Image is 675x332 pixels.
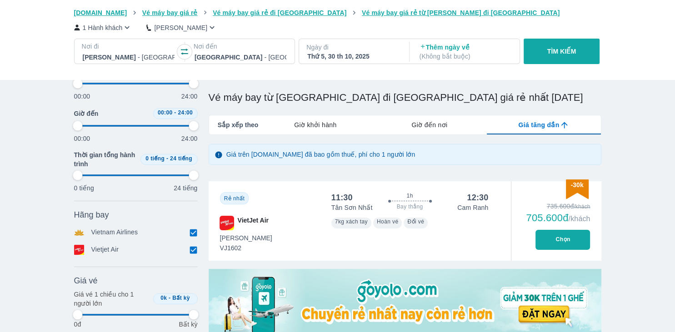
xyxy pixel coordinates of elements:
p: Vietjet Air [91,245,119,255]
span: Giờ đến [74,109,99,118]
button: Chọn [535,230,590,250]
p: Nơi đến [194,42,287,51]
span: Vé máy bay giá rẻ đi [GEOGRAPHIC_DATA] [213,9,346,16]
span: [DOMAIN_NAME] [74,9,127,16]
span: Bất kỳ [172,295,190,301]
p: ( Không bắt buộc ) [420,52,511,61]
img: discount [566,179,589,199]
span: /khách [568,215,590,223]
span: Vé máy bay giá rẻ [142,9,198,16]
nav: breadcrumb [74,8,601,17]
p: Giá vé 1 chiều cho 1 người lớn [74,290,150,308]
span: 0k [160,295,167,301]
span: Thời gian tổng hành trình [74,150,137,168]
span: Vé máy bay giá rẻ từ [PERSON_NAME] đi [GEOGRAPHIC_DATA] [362,9,560,16]
span: 24:00 [178,109,193,116]
img: VJ [220,216,234,230]
button: TÌM KIẾM [524,39,600,64]
div: lab API tabs example [258,115,600,134]
span: 0 tiếng [145,155,165,162]
span: 00:00 [158,109,173,116]
p: 0đ [74,320,81,329]
span: Rẻ nhất [224,195,245,202]
span: - [169,295,170,301]
p: Thêm ngày về [420,43,511,61]
p: 24:00 [181,134,198,143]
div: Thứ 5, 30 th 10, 2025 [307,52,399,61]
div: 735.600đ [526,202,590,211]
p: Cam Ranh [457,203,488,212]
span: Sắp xếp theo [218,120,259,129]
div: 11:30 [331,192,353,203]
p: 00:00 [74,92,90,101]
p: Bất kỳ [179,320,197,329]
p: Vietnam Airlines [91,228,138,238]
div: 12:30 [467,192,488,203]
p: TÌM KIẾM [547,47,576,56]
span: Giờ khởi hành [294,120,336,129]
p: [PERSON_NAME] [154,23,207,32]
p: Ngày đi [306,43,400,52]
p: Giá trên [DOMAIN_NAME] đã bao gồm thuế, phí cho 1 người lớn [226,150,415,159]
button: [PERSON_NAME] [146,23,217,32]
p: Tân Sơn Nhất [331,203,373,212]
span: VietJet Air [238,216,269,230]
p: 1 Hành khách [83,23,123,32]
span: [PERSON_NAME] [220,233,272,243]
p: Nơi đi [82,42,175,51]
div: 705.600đ [526,213,590,223]
span: Hoàn vé [377,218,399,225]
span: 7kg xách tay [335,218,368,225]
span: -30k [570,181,583,188]
p: 00:00 [74,134,90,143]
span: - [166,155,168,162]
span: Giá tăng dần [518,120,559,129]
p: 24:00 [181,92,198,101]
span: 1h [406,192,413,199]
span: VJ1602 [220,243,272,253]
p: 24 tiếng [174,183,197,193]
p: 0 tiếng [74,183,94,193]
h1: Vé máy bay từ [GEOGRAPHIC_DATA] đi [GEOGRAPHIC_DATA] giá rẻ nhất [DATE] [209,91,601,104]
button: 1 Hành khách [74,23,132,32]
span: Giá vé [74,275,98,286]
span: - [174,109,176,116]
span: Giờ đến nơi [411,120,447,129]
span: 24 tiếng [170,155,192,162]
span: Hãng bay [74,209,109,220]
span: Đổi vé [407,218,424,225]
